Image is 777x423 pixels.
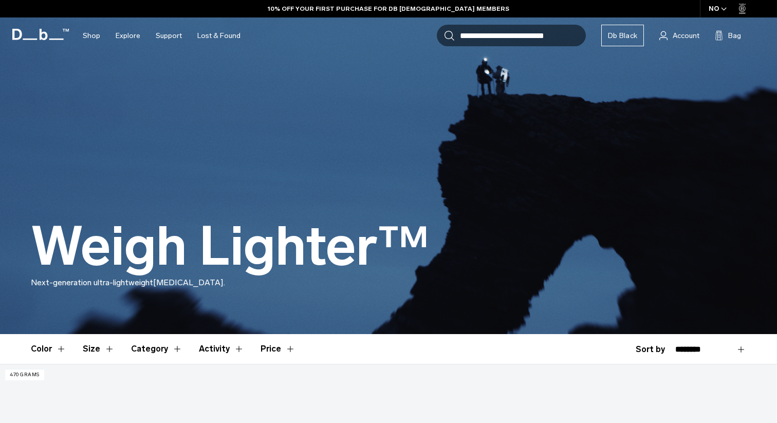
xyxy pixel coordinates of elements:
button: Toggle Filter [199,334,244,364]
p: 470 grams [5,370,44,380]
nav: Main Navigation [75,17,248,54]
button: Bag [715,29,741,42]
span: Account [673,30,699,41]
a: Account [659,29,699,42]
button: Toggle Filter [31,334,66,364]
span: [MEDICAL_DATA]. [153,278,225,287]
button: Toggle Filter [83,334,115,364]
a: Lost & Found [197,17,240,54]
a: Db Black [601,25,644,46]
button: Toggle Price [261,334,295,364]
a: Shop [83,17,100,54]
span: Next-generation ultra-lightweight [31,278,153,287]
a: Explore [116,17,140,54]
button: Toggle Filter [131,334,182,364]
h1: Weigh Lighter™ [31,217,429,277]
a: 10% OFF YOUR FIRST PURCHASE FOR DB [DEMOGRAPHIC_DATA] MEMBERS [268,4,509,13]
a: Support [156,17,182,54]
span: Bag [728,30,741,41]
